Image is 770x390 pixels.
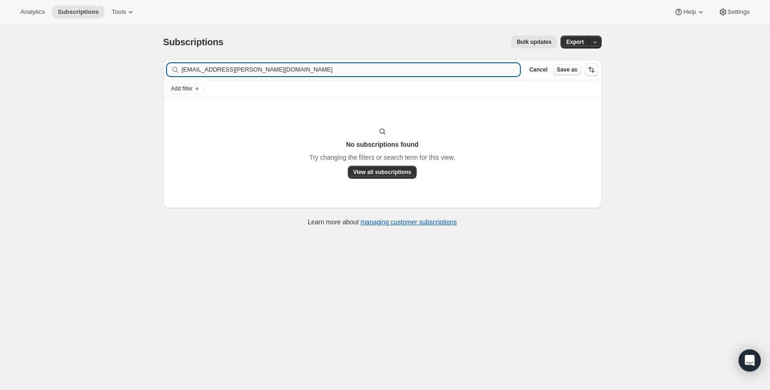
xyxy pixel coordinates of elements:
input: Filter subscribers [182,63,520,76]
button: Add filter [167,83,204,94]
span: Export [566,38,584,46]
a: managing customer subscriptions [360,218,457,226]
button: Subscriptions [52,6,104,18]
span: Save as [557,66,578,73]
span: Help [683,8,696,16]
span: Settings [728,8,750,16]
button: Export [561,36,589,48]
span: Analytics [20,8,45,16]
button: Bulk updates [511,36,557,48]
span: Bulk updates [517,38,551,46]
button: View all subscriptions [348,166,417,179]
button: Help [669,6,710,18]
button: Cancel [525,64,551,75]
h3: No subscriptions found [346,140,418,149]
span: Subscriptions [58,8,99,16]
p: Try changing the filters or search term for this view. [309,153,455,162]
button: Sort the results [585,63,598,76]
span: Tools [112,8,126,16]
span: Cancel [529,66,547,73]
button: Tools [106,6,141,18]
p: Learn more about [308,217,457,227]
button: Analytics [15,6,50,18]
div: Open Intercom Messenger [739,349,761,372]
span: Add filter [171,85,193,92]
button: Save as [553,64,581,75]
span: View all subscriptions [353,168,412,176]
span: Subscriptions [163,37,224,47]
button: Settings [713,6,755,18]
